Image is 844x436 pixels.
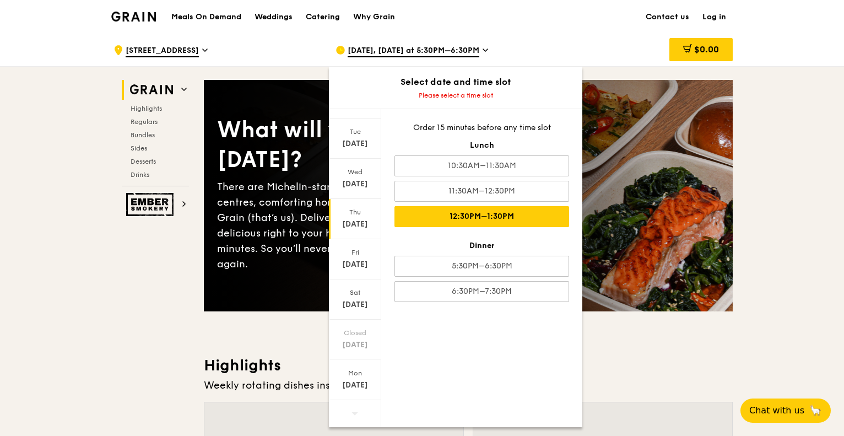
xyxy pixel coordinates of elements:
div: [DATE] [331,340,380,351]
div: Lunch [394,140,569,151]
div: Weddings [255,1,293,34]
img: Grain [111,12,156,21]
div: Weekly rotating dishes inspired by flavours from around the world. [204,378,733,393]
div: Select date and time slot [329,76,582,89]
div: [DATE] [331,179,380,190]
span: Highlights [131,105,162,112]
div: 11:30AM–12:30PM [394,181,569,202]
span: Desserts [131,158,156,165]
a: Why Grain [347,1,402,34]
button: Chat with us🦙 [740,399,831,423]
div: Sat [331,288,380,297]
div: [DATE] [331,219,380,230]
img: Ember Smokery web logo [126,193,177,216]
span: Regulars [131,118,158,126]
div: 6:30PM–7:30PM [394,281,569,302]
div: 10:30AM–11:30AM [394,155,569,176]
div: Catering [306,1,340,34]
span: 🦙 [809,404,822,417]
div: Thu [331,208,380,217]
div: Wed [331,168,380,176]
h1: Meals On Demand [171,12,241,23]
div: Tue [331,127,380,136]
div: [DATE] [331,299,380,310]
div: What will you eat [DATE]? [217,115,468,175]
div: [DATE] [331,259,380,270]
div: Why Grain [353,1,395,34]
span: Sides [131,144,147,152]
span: Chat with us [749,404,804,417]
div: [DATE] [331,138,380,149]
img: Grain web logo [126,80,177,100]
div: 12:30PM–1:30PM [394,206,569,227]
div: 5:30PM–6:30PM [394,256,569,277]
a: Catering [299,1,347,34]
div: There are Michelin-star restaurants, hawker centres, comforting home-cooked classics… and Grain (... [217,179,468,272]
div: Please select a time slot [329,91,582,100]
div: Fri [331,248,380,257]
div: Closed [331,329,380,337]
span: $0.00 [694,44,719,55]
div: Dinner [394,240,569,251]
a: Contact us [639,1,696,34]
div: Mon [331,369,380,378]
div: Order 15 minutes before any time slot [394,122,569,133]
a: Weddings [248,1,299,34]
span: [STREET_ADDRESS] [126,45,199,57]
a: Log in [696,1,733,34]
h3: Highlights [204,356,733,375]
span: [DATE], [DATE] at 5:30PM–6:30PM [348,45,479,57]
span: Bundles [131,131,155,139]
span: Drinks [131,171,149,179]
div: [DATE] [331,380,380,391]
